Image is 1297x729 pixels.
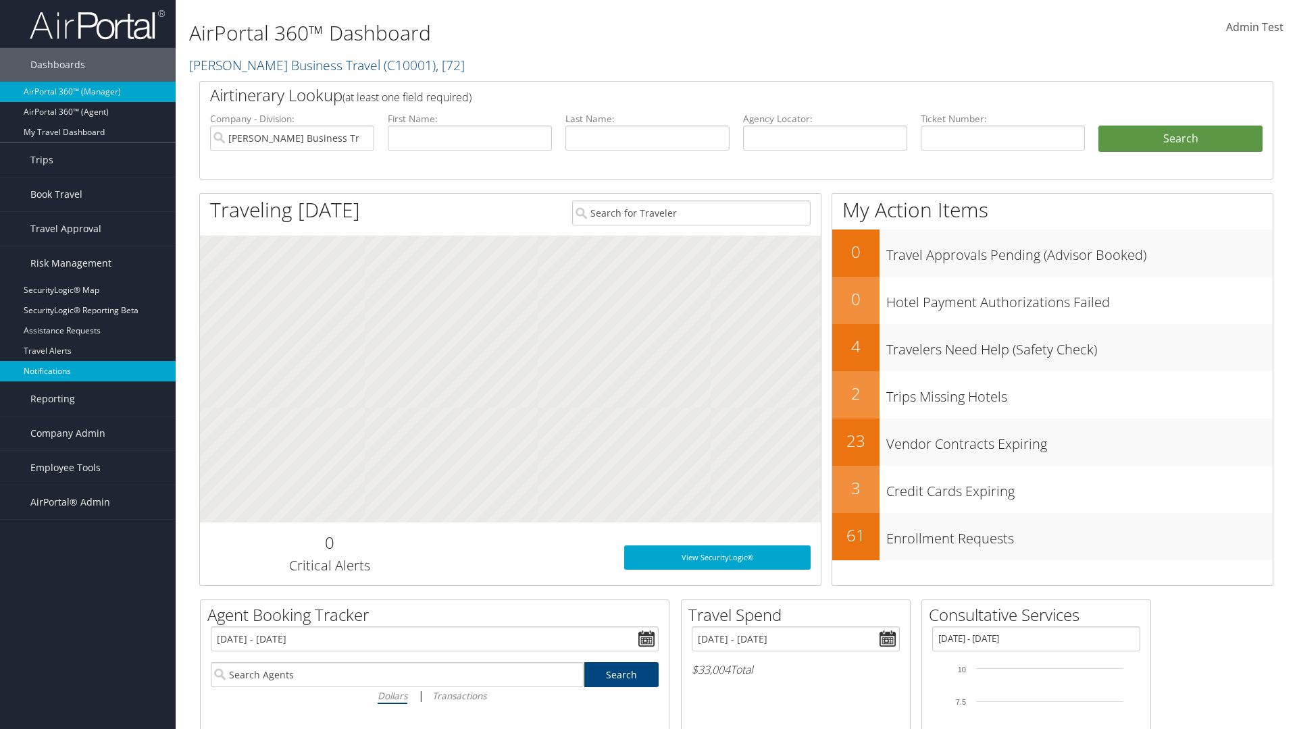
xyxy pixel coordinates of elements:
[832,466,1273,513] a: 3Credit Cards Expiring
[436,56,465,74] span: , [ 72 ]
[832,477,880,500] h2: 3
[688,603,910,626] h2: Travel Spend
[388,112,552,126] label: First Name:
[378,689,407,702] i: Dollars
[432,689,486,702] i: Transactions
[832,230,1273,277] a: 0Travel Approvals Pending (Advisor Booked)
[832,288,880,310] h2: 0
[572,200,811,225] input: Search for Traveler
[210,196,360,224] h1: Traveling [DATE]
[692,662,900,677] h6: Total
[30,9,165,40] img: airportal-logo.png
[832,524,880,547] h2: 61
[30,416,105,450] span: Company Admin
[30,451,101,485] span: Employee Tools
[30,212,101,246] span: Travel Approval
[832,371,1273,418] a: 2Trips Missing Hotels
[832,382,880,405] h2: 2
[886,286,1273,312] h3: Hotel Payment Authorizations Failed
[384,56,436,74] span: ( C10001 )
[929,603,1150,626] h2: Consultative Services
[30,485,110,519] span: AirPortal® Admin
[30,178,82,211] span: Book Travel
[921,112,1085,126] label: Ticket Number:
[958,666,966,674] tspan: 10
[189,56,465,74] a: [PERSON_NAME] Business Travel
[832,513,1273,560] a: 61Enrollment Requests
[886,239,1273,265] h3: Travel Approvals Pending (Advisor Booked)
[692,662,730,677] span: $33,004
[832,277,1273,324] a: 0Hotel Payment Authorizations Failed
[342,90,472,105] span: (at least one field required)
[207,603,669,626] h2: Agent Booking Tracker
[210,556,449,575] h3: Critical Alerts
[832,429,880,452] h2: 23
[1098,126,1263,153] button: Search
[189,19,919,47] h1: AirPortal 360™ Dashboard
[886,333,1273,359] h3: Travelers Need Help (Safety Check)
[30,382,75,416] span: Reporting
[624,545,811,570] a: View SecurityLogic®
[956,698,966,706] tspan: 7.5
[832,335,880,358] h2: 4
[743,112,907,126] label: Agency Locator:
[30,48,85,82] span: Dashboards
[1226,7,1283,49] a: Admin Test
[30,143,53,177] span: Trips
[886,522,1273,548] h3: Enrollment Requests
[30,246,111,280] span: Risk Management
[832,418,1273,466] a: 23Vendor Contracts Expiring
[886,381,1273,406] h3: Trips Missing Hotels
[832,196,1273,224] h1: My Action Items
[211,662,584,687] input: Search Agents
[1226,20,1283,34] span: Admin Test
[584,662,659,687] a: Search
[210,112,374,126] label: Company - Division:
[210,84,1173,107] h2: Airtinerary Lookup
[832,240,880,263] h2: 0
[886,428,1273,454] h3: Vendor Contracts Expiring
[211,687,659,704] div: |
[210,531,449,554] h2: 0
[565,112,730,126] label: Last Name:
[832,324,1273,371] a: 4Travelers Need Help (Safety Check)
[886,475,1273,501] h3: Credit Cards Expiring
